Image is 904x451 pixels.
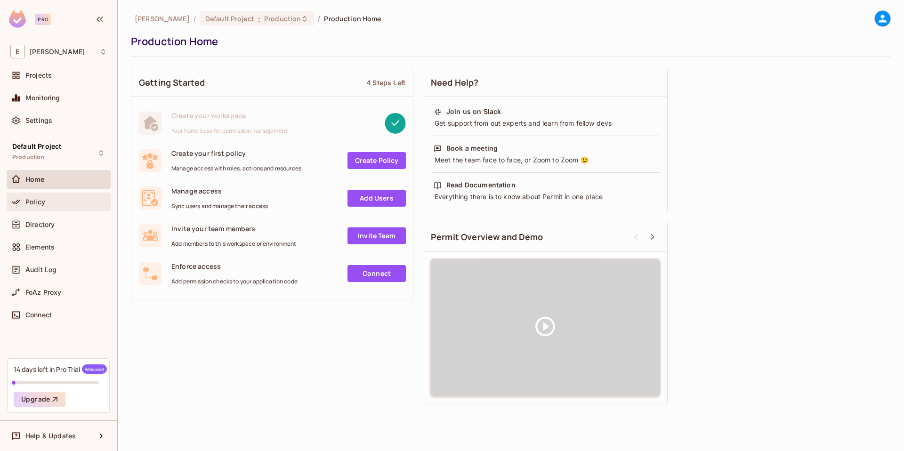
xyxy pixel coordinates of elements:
[135,14,190,23] span: the active workspace
[366,78,405,87] div: 4 Steps Left
[446,180,516,190] div: Read Documentation
[25,243,55,251] span: Elements
[434,155,657,165] div: Meet the team face to face, or Zoom to Zoom 😉
[10,45,25,58] span: E
[25,221,55,228] span: Directory
[347,227,406,244] a: Invite Team
[25,266,56,274] span: Audit Log
[14,364,107,374] div: 14 days left in Pro Trial
[12,143,61,150] span: Default Project
[171,149,301,158] span: Create your first policy
[324,14,381,23] span: Production Home
[258,15,261,23] span: :
[171,262,298,271] span: Enforce access
[35,14,51,25] div: Pro
[318,14,320,23] li: /
[434,119,657,128] div: Get support from out experts and learn from fellow devs
[171,240,297,248] span: Add members to this workspace or environment
[139,77,205,89] span: Getting Started
[25,432,76,440] span: Help & Updates
[25,94,60,102] span: Monitoring
[12,153,45,161] span: Production
[25,311,52,319] span: Connect
[434,192,657,201] div: Everything there is to know about Permit in one place
[25,289,62,296] span: FoAz Proxy
[171,202,268,210] span: Sync users and manage their access
[171,278,298,285] span: Add permission checks to your application code
[446,107,501,116] div: Join us on Slack
[431,231,543,243] span: Permit Overview and Demo
[264,14,301,23] span: Production
[25,72,52,79] span: Projects
[347,152,406,169] a: Create Policy
[25,198,45,206] span: Policy
[171,165,301,172] span: Manage access with roles, actions and resources
[205,14,254,23] span: Default Project
[30,48,85,56] span: Workspace: eli
[25,117,52,124] span: Settings
[347,265,406,282] a: Connect
[171,186,268,195] span: Manage access
[347,190,406,207] a: Add Users
[171,111,288,120] span: Create your workspace
[25,176,45,183] span: Home
[82,364,107,374] span: Welcome!
[431,77,479,89] span: Need Help?
[171,127,288,135] span: Your home base for permission management
[14,392,65,407] button: Upgrade
[194,14,196,23] li: /
[171,224,297,233] span: Invite your team members
[9,10,26,28] img: SReyMgAAAABJRU5ErkJggg==
[131,34,886,48] div: Production Home
[446,144,498,153] div: Book a meeting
